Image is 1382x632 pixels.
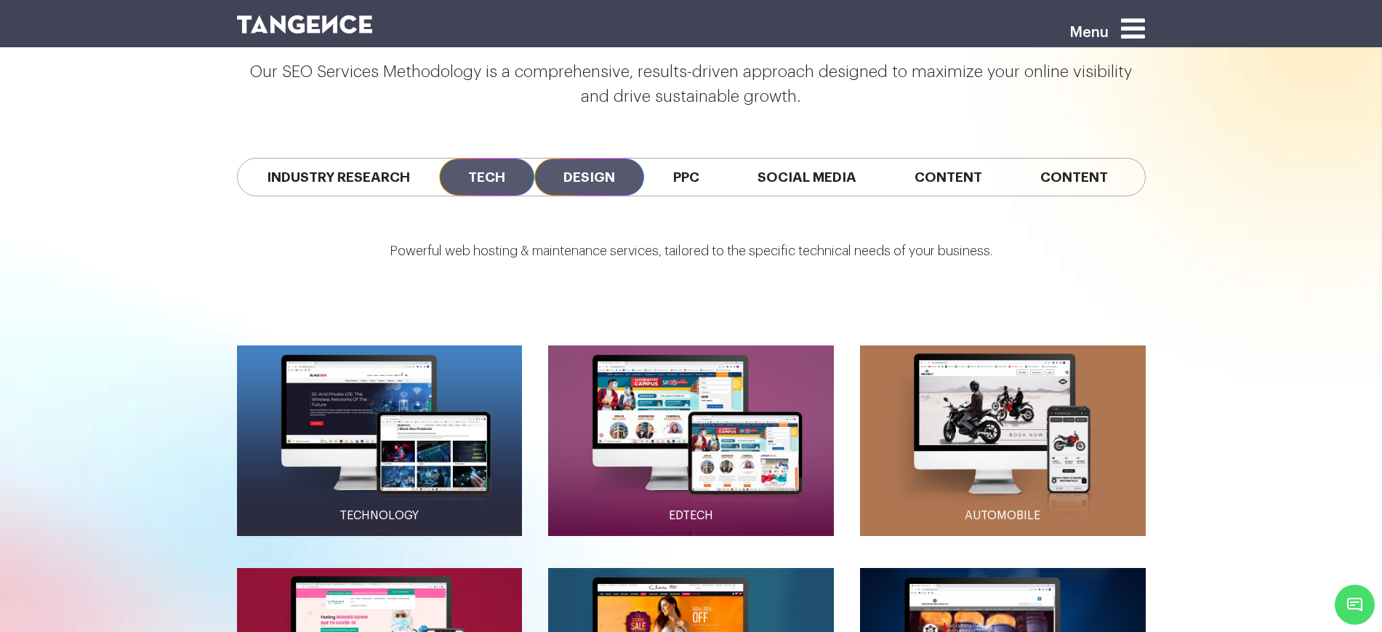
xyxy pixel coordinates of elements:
span: Design [534,159,644,196]
span: Content [1137,159,1263,196]
button: Technology [237,345,523,536]
span: Tech [439,159,534,196]
span: Social Media [728,159,885,196]
a: Technology [237,492,523,539]
a: Edtech [548,492,834,539]
img: logo SVG [237,15,373,33]
button: Automobile [860,345,1146,536]
span: Technology [340,510,419,521]
p: Powerful web hosting & maintenance services, tailored to the specific technical needs of your bus... [237,244,1146,271]
span: Automobile [965,510,1040,521]
span: PPC [644,159,728,196]
button: Edtech [548,345,834,536]
span: Chat Widget [1335,585,1375,625]
p: Our SEO Services Methodology is a comprehensive, results-driven approach designed to maximize you... [237,60,1146,121]
span: Content [885,159,1011,196]
span: Edtech [669,510,713,521]
span: Content [1011,159,1137,196]
a: Automobile [860,492,1146,539]
span: Industry Research [238,159,439,196]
